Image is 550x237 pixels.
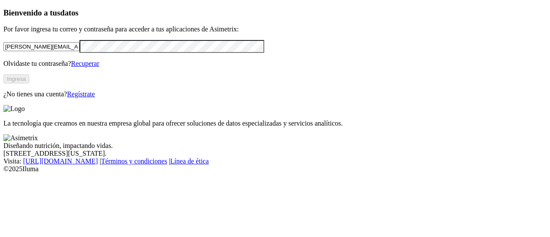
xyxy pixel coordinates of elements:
[3,105,25,113] img: Logo
[3,90,547,98] p: ¿No tienes una cuenta?
[3,142,547,150] div: Diseñando nutrición, impactando vidas.
[23,157,98,165] a: [URL][DOMAIN_NAME]
[3,157,547,165] div: Visita : | |
[3,74,29,83] button: Ingresa
[3,8,547,18] h3: Bienvenido a tus
[3,165,547,173] div: © 2025 Iluma
[3,150,547,157] div: [STREET_ADDRESS][US_STATE].
[3,134,38,142] img: Asimetrix
[101,157,167,165] a: Términos y condiciones
[60,8,79,17] span: datos
[71,60,99,67] a: Recuperar
[3,60,547,68] p: Olvidaste tu contraseña?
[3,120,547,127] p: La tecnología que creamos en nuestra empresa global para ofrecer soluciones de datos especializad...
[170,157,209,165] a: Línea de ética
[67,90,95,98] a: Regístrate
[3,25,547,33] p: Por favor ingresa tu correo y contraseña para acceder a tus aplicaciones de Asimetrix:
[3,42,79,51] input: Tu correo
